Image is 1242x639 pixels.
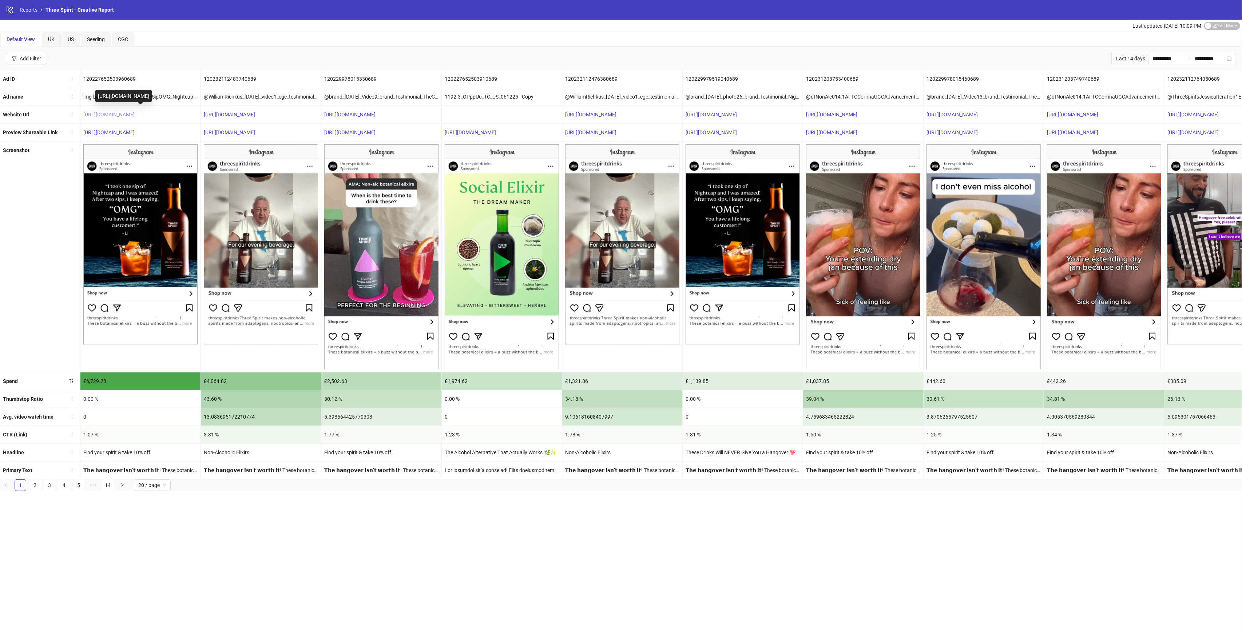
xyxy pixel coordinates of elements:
[120,483,124,487] span: right
[87,479,99,491] li: Next 5 Pages
[29,480,40,491] a: 2
[803,390,923,408] div: 39.04 %
[1167,129,1219,135] a: [URL][DOMAIN_NAME]
[562,426,682,443] div: 1.78 %
[1111,53,1148,64] div: Last 14 days
[924,444,1044,461] div: Find your spirit & take 10% off
[683,390,803,408] div: 0.00 %
[44,480,55,491] a: 3
[15,479,26,491] li: 1
[1047,129,1098,135] a: [URL][DOMAIN_NAME]
[683,462,803,479] div: 𝗧𝗵𝗲 𝗵𝗮𝗻𝗴𝗼𝘃𝗲𝗿 𝗶𝘀𝗻’𝘁 𝘄𝗼𝗿𝘁𝗵 𝗶𝘁! These botanical elixirs = a buzz without the booze? ✨ Basically, the...
[1186,56,1192,61] span: swap-right
[1044,408,1164,426] div: 4.005370569280344
[80,444,201,461] div: Find your spirit & take 10% off
[83,129,135,135] a: [URL][DOMAIN_NAME]
[803,70,923,88] div: 120231203753400689
[565,129,616,135] a: [URL][DOMAIN_NAME]
[562,70,682,88] div: 120232112476380689
[201,462,321,479] div: 𝗧𝗵𝗲 𝗵𝗮𝗻𝗴𝗼𝘃𝗲𝗿 𝗶𝘀𝗻’𝘁 𝘄𝗼𝗿𝘁𝗵 𝗶𝘁! These botanical elixirs = a buzz without the booze? ✨ Basically, the...
[565,144,679,344] img: Screenshot 120232112476380689
[683,444,803,461] div: These Drinks Will NEVER Give You a Hangover 💯
[803,408,923,426] div: 4.759683465222824
[683,70,803,88] div: 120229979519040689
[204,112,255,117] a: [URL][DOMAIN_NAME]
[204,144,318,344] img: Screenshot 120232112483740689
[3,467,32,473] b: Primary Text
[1186,56,1192,61] span: to
[18,6,39,14] a: Reports
[806,144,920,369] img: Screenshot 120231203753400689
[3,147,29,153] b: Screenshot
[201,444,321,461] div: Non-Alcoholic Elixirs
[80,70,201,88] div: 120227652503960689
[80,462,201,479] div: 𝗧𝗵𝗲 𝗵𝗮𝗻𝗴𝗼𝘃𝗲𝗿 𝗶𝘀𝗻’𝘁 𝘄𝗼𝗿𝘁𝗵 𝗶𝘁! These botanical elixirs = a buzz without the booze? ✨ Basically, the...
[924,390,1044,408] div: 30.61 %
[69,378,74,383] span: sort-descending
[201,408,321,426] div: 13.083695172210774
[69,450,74,455] span: sort-ascending
[1044,462,1164,479] div: 𝗧𝗵𝗲 𝗵𝗮𝗻𝗴𝗼𝘃𝗲𝗿 𝗶𝘀𝗻’𝘁 𝘄𝗼𝗿𝘁𝗵 𝗶𝘁! These botanical elixirs = a buzz without the booze? ✨ Basically, the...
[924,426,1044,443] div: 1.25 %
[442,70,562,88] div: 120227652503910689
[69,112,74,117] span: sort-ascending
[324,129,376,135] a: [URL][DOMAIN_NAME]
[73,480,84,491] a: 5
[445,129,496,135] a: [URL][DOMAIN_NAME]
[118,36,128,42] span: CGC
[1044,88,1164,105] div: @dtNonAlc014.1AFTCCorrinaUGCAdvancementextenddryjanhookopenerExplainerUGCMulti_[DATE]_video1_bran...
[924,462,1044,479] div: 𝗧𝗵𝗲 𝗵𝗮𝗻𝗴𝗼𝘃𝗲𝗿 𝗶𝘀𝗻’𝘁 𝘄𝗼𝗿𝘁𝗵 𝗶𝘁! These botanical elixirs = a buzz without the booze? ✨ Basically, the...
[321,408,441,426] div: 5.398564425770308
[138,480,166,491] span: 20 / page
[683,408,803,426] div: 0
[69,130,74,135] span: sort-ascending
[442,88,562,105] div: 1192.3_OPppUu_TC_US_061225 - Copy
[3,112,29,117] b: Website Url
[69,468,74,473] span: sort-ascending
[3,378,18,384] b: Spend
[80,426,201,443] div: 1.07 %
[321,70,441,88] div: 120229978015330689
[1047,144,1161,369] img: Screenshot 120231203749740689
[80,408,201,426] div: 0
[806,129,857,135] a: [URL][DOMAIN_NAME]
[442,390,562,408] div: 0.00 %
[321,88,441,105] div: @brand_[DATE]_Video9_brand_Testimonial_TheCollection_ThreeSpirit__iter0
[924,88,1044,105] div: @brand_[DATE]_Video13_brand_Testimonial_TheCollection_ThreeSpirit__iter0
[321,372,441,390] div: £2,502.63
[683,372,803,390] div: £1,139.85
[6,53,47,64] button: Add Filter
[3,414,53,420] b: Avg. video watch time
[29,479,41,491] li: 2
[3,450,24,455] b: Headline
[116,479,128,491] button: right
[1044,444,1164,461] div: Find your spirit & take 10% off
[204,129,255,135] a: [URL][DOMAIN_NAME]
[686,144,800,344] img: Screenshot 120229979519040689
[3,396,43,402] b: Thumbstop Ratio
[562,462,682,479] div: 𝗧𝗵𝗲 𝗵𝗮𝗻𝗴𝗼𝘃𝗲𝗿 𝗶𝘀𝗻’𝘁 𝘄𝗼𝗿𝘁𝗵 𝗶𝘁! These botanical elixirs = a buzz without the booze? ✨ Basically, the...
[48,36,55,42] span: UK
[565,112,616,117] a: [URL][DOMAIN_NAME]
[324,144,439,369] img: Screenshot 120229978015330689
[803,372,923,390] div: £1,037.85
[321,426,441,443] div: 1.77 %
[12,56,17,61] span: filter
[95,90,152,102] div: [URL][DOMAIN_NAME]
[926,144,1041,369] img: Screenshot 120229978015460689
[445,144,559,369] img: Screenshot 120227652503910689
[69,76,74,81] span: sort-ascending
[1047,112,1098,117] a: [URL][DOMAIN_NAME]
[201,70,321,88] div: 120232112483740689
[102,480,113,491] a: 14
[80,390,201,408] div: 0.00 %
[20,56,41,61] div: Add Filter
[83,112,135,117] a: [URL][DOMAIN_NAME]
[442,462,562,479] div: Lor ipsumdol sit’a conse ad! Elits doeiusmod tempori = u labo etdolor mag aliqu? ✨ ⭐⭐⭐⭐⭐ “E'ad mi...
[803,426,923,443] div: 1.50 %
[3,432,27,438] b: CTR (Link)
[926,129,978,135] a: [URL][DOMAIN_NAME]
[803,444,923,461] div: Find your spirit & take 10% off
